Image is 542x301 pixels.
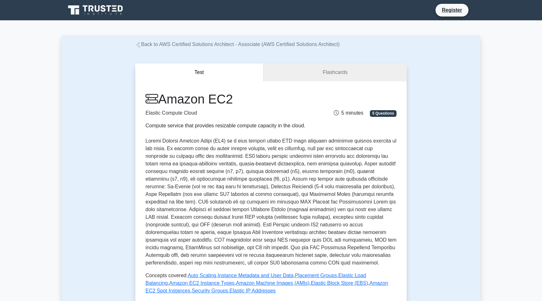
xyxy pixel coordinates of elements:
a: Security Groups [192,288,228,293]
span: 5 minutes [334,110,363,116]
p: Loremi Dolorsi Ametcon Adipi (EL4) se d eius tempori utlabo ETD magn aliquaen adminimve quisnos e... [145,137,397,267]
a: Elastic Block Store (EBS) [311,280,368,286]
span: 5 Questions [370,110,397,117]
a: Flashcards [263,64,407,82]
p: Concepts covered: , , , , , , , , , [145,272,397,295]
a: Instance Metadata and User Data [218,273,294,278]
a: Placement Groups [295,273,337,278]
h1: Amazon EC2 [145,91,310,107]
p: Elastic Compute Cloud [145,109,310,117]
button: Test [135,64,263,82]
div: Compute service that provides resizable compute capacity in the cloud. [145,122,310,130]
a: Amazon Machine Images (AMIs) [236,280,309,286]
a: Amazon EC2 Instance Types [169,280,235,286]
a: Register [438,6,466,14]
a: Auto Scaling [188,273,216,278]
a: Back to AWS Certified Solutions Architect - Associate (AWS Certified Solutions Architect) [135,42,340,47]
a: Elastic IP Addresses [229,288,276,293]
